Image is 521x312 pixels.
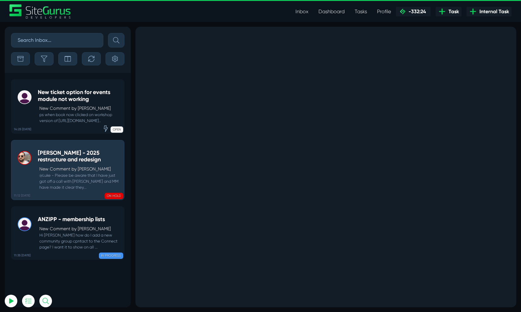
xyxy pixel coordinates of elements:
[14,193,30,198] b: 11:12 [DATE]
[11,79,124,134] a: 14:25 [DATE] New ticket option for events module not workingNew Comment by [PERSON_NAME] ps when ...
[9,4,71,19] img: Sitegurus Logo
[38,89,121,103] h5: New ticket option for events module not working
[436,7,461,16] a: Task
[396,7,431,16] a: -332:24
[111,126,123,133] span: OPEN
[38,216,121,223] h5: ANZIPP - membership lists
[39,226,121,232] p: New Comment by [PERSON_NAME]
[14,127,31,132] b: 14:25 [DATE]
[38,112,121,124] small: ps when book now clicked on workshop version of [URL][DOMAIN_NAME]..
[477,8,509,15] span: Internal Task
[372,5,396,18] a: Profile
[103,125,109,131] div: Expedited
[38,232,121,250] small: Hi [PERSON_NAME] how do I add a new community group cpntact to the Connect page? I want it to sho...
[11,140,124,200] a: 11:12 [DATE] [PERSON_NAME] - 2025 restructure and redesignNew Comment by [PERSON_NAME] @Luke - Pl...
[467,7,512,16] a: Internal Task
[39,105,121,112] p: New Comment by [PERSON_NAME]
[446,8,459,15] span: Task
[11,206,124,260] a: 11:35 [DATE] ANZIPP - membership listsNew Comment by [PERSON_NAME] Hi [PERSON_NAME] how do I add ...
[11,33,103,47] input: Search Inbox...
[99,253,123,259] span: IN PROGRESS
[39,166,121,172] p: New Comment by [PERSON_NAME]
[38,150,121,163] h5: [PERSON_NAME] - 2025 restructure and redesign
[406,8,426,14] span: -332:24
[290,5,313,18] a: Inbox
[14,253,31,258] b: 11:35 [DATE]
[313,5,350,18] a: Dashboard
[350,5,372,18] a: Tasks
[9,4,71,19] a: SiteGurus
[38,172,121,191] small: @Luke - Please be aware that I have just got off a call with [PERSON_NAME] and MM have made it cl...
[105,193,123,199] span: ON HOLD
